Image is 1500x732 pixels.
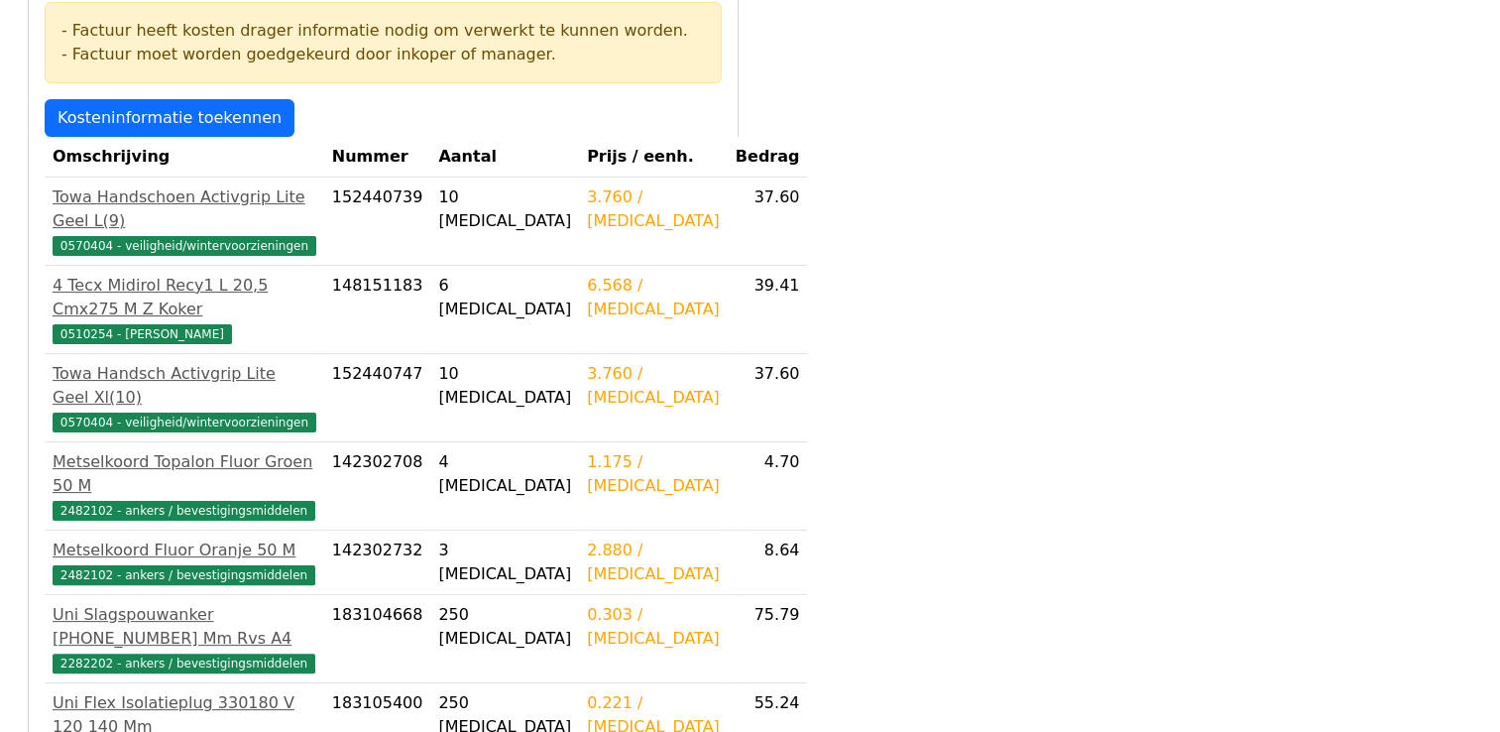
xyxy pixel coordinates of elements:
[438,603,571,651] div: 250 [MEDICAL_DATA]
[728,266,808,354] td: 39.41
[53,185,316,257] a: Towa Handschoen Activgrip Lite Geel L(9)0570404 - veiligheid/wintervoorzieningen
[438,539,571,586] div: 3 [MEDICAL_DATA]
[53,603,316,674] a: Uni Slagspouwanker [PHONE_NUMBER] Mm Rvs A42282202 - ankers / bevestigingsmiddelen
[45,99,294,137] a: Kosteninformatie toekennen
[587,274,720,321] div: 6.568 / [MEDICAL_DATA]
[324,531,431,595] td: 142302732
[587,362,720,410] div: 3.760 / [MEDICAL_DATA]
[587,185,720,233] div: 3.760 / [MEDICAL_DATA]
[53,603,316,651] div: Uni Slagspouwanker [PHONE_NUMBER] Mm Rvs A4
[53,274,316,345] a: 4 Tecx Midirol Recy1 L 20,5 Cmx275 M Z Koker0510254 - [PERSON_NAME]
[728,531,808,595] td: 8.64
[53,501,315,521] span: 2482102 - ankers / bevestigingsmiddelen
[324,266,431,354] td: 148151183
[53,539,316,586] a: Metselkoord Fluor Oranje 50 M2482102 - ankers / bevestigingsmiddelen
[324,137,431,178] th: Nummer
[53,539,316,562] div: Metselkoord Fluor Oranje 50 M
[324,178,431,266] td: 152440739
[728,137,808,178] th: Bedrag
[438,274,571,321] div: 6 [MEDICAL_DATA]
[61,19,705,43] div: - Factuur heeft kosten drager informatie nodig om verwerkt te kunnen worden.
[53,654,315,673] span: 2282202 - ankers / bevestigingsmiddelen
[53,565,315,585] span: 2482102 - ankers / bevestigingsmiddelen
[53,274,316,321] div: 4 Tecx Midirol Recy1 L 20,5 Cmx275 M Z Koker
[53,362,316,410] div: Towa Handsch Activgrip Lite Geel Xl(10)
[438,185,571,233] div: 10 [MEDICAL_DATA]
[53,450,316,498] div: Metselkoord Topalon Fluor Groen 50 M
[438,362,571,410] div: 10 [MEDICAL_DATA]
[53,413,316,432] span: 0570404 - veiligheid/wintervoorzieningen
[53,362,316,433] a: Towa Handsch Activgrip Lite Geel Xl(10)0570404 - veiligheid/wintervoorzieningen
[53,185,316,233] div: Towa Handschoen Activgrip Lite Geel L(9)
[324,442,431,531] td: 142302708
[53,450,316,522] a: Metselkoord Topalon Fluor Groen 50 M2482102 - ankers / bevestigingsmiddelen
[728,442,808,531] td: 4.70
[53,236,316,256] span: 0570404 - veiligheid/wintervoorzieningen
[587,450,720,498] div: 1.175 / [MEDICAL_DATA]
[61,43,705,66] div: - Factuur moet worden goedgekeurd door inkoper of manager.
[324,354,431,442] td: 152440747
[45,137,324,178] th: Omschrijving
[587,539,720,586] div: 2.880 / [MEDICAL_DATA]
[728,595,808,683] td: 75.79
[579,137,728,178] th: Prijs / eenh.
[430,137,579,178] th: Aantal
[438,450,571,498] div: 4 [MEDICAL_DATA]
[587,603,720,651] div: 0.303 / [MEDICAL_DATA]
[728,354,808,442] td: 37.60
[324,595,431,683] td: 183104668
[53,324,232,344] span: 0510254 - [PERSON_NAME]
[728,178,808,266] td: 37.60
